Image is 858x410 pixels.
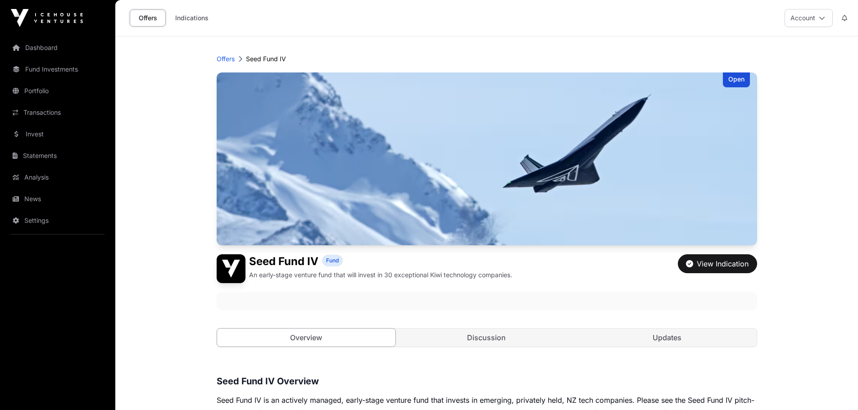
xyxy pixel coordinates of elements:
iframe: Chat Widget [813,367,858,410]
h3: Seed Fund IV Overview [217,374,757,388]
img: Seed Fund IV [217,72,757,245]
button: Account [785,9,833,27]
p: An early-stage venture fund that will invest in 30 exceptional Kiwi technology companies. [249,270,512,279]
a: Portfolio [7,81,108,101]
h1: Seed Fund IV [249,254,318,269]
a: Statements [7,146,108,166]
div: View Indication [686,258,749,269]
span: Fund [326,257,339,264]
a: Offers [130,9,166,27]
a: Indications [169,9,214,27]
nav: Tabs [217,329,757,347]
a: Discussion [397,329,576,347]
a: Offers [217,54,235,63]
a: Analysis [7,167,108,187]
a: View Indication [678,263,757,272]
a: Transactions [7,103,108,122]
a: News [7,189,108,209]
img: Icehouse Ventures Logo [11,9,83,27]
div: Open [723,72,750,87]
a: Settings [7,211,108,230]
a: Dashboard [7,38,108,58]
a: Updates [578,329,757,347]
p: Seed Fund IV [246,54,286,63]
img: Seed Fund IV [217,254,245,283]
button: View Indication [678,254,757,273]
a: Fund Investments [7,59,108,79]
a: Invest [7,124,108,144]
a: Overview [217,328,396,347]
